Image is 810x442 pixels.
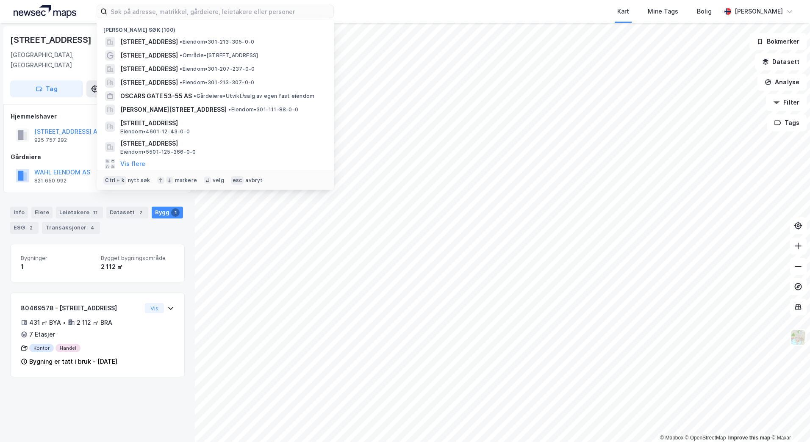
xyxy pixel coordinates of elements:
button: Filter [766,94,807,111]
div: Info [10,207,28,218]
button: Analyse [757,74,807,91]
span: [STREET_ADDRESS] [120,64,178,74]
div: 11 [91,208,100,217]
div: Kontrollprogram for chat [768,401,810,442]
button: Vis [145,303,164,313]
div: 2 [27,224,35,232]
div: 1 [171,208,180,217]
div: • [63,319,66,326]
iframe: Chat Widget [768,401,810,442]
div: velg [213,177,224,184]
div: Bygning er tatt i bruk - [DATE] [29,356,117,367]
div: 1 [21,262,94,272]
div: Ctrl + k [103,176,126,185]
div: nytt søk [128,177,150,184]
input: Søk på adresse, matrikkel, gårdeiere, leietakere eller personer [107,5,333,18]
div: Datasett [106,207,148,218]
button: Datasett [755,53,807,70]
div: Bolig [697,6,712,17]
div: 7 Etasjer [29,329,55,340]
img: Z [790,329,806,345]
span: Område • [STREET_ADDRESS] [180,52,258,59]
div: Eiere [31,207,53,218]
div: Kart [617,6,629,17]
span: Eiendom • 4601-12-43-0-0 [120,128,189,135]
div: [GEOGRAPHIC_DATA], [GEOGRAPHIC_DATA] [10,50,112,70]
span: Eiendom • 301-111-88-0-0 [228,106,298,113]
a: Improve this map [728,435,770,441]
a: OpenStreetMap [685,435,726,441]
span: Eiendom • 5501-125-366-0-0 [120,149,196,155]
div: [STREET_ADDRESS] [10,33,93,47]
img: logo.a4113a55bc3d86da70a041830d287a7e.svg [14,5,76,18]
span: [STREET_ADDRESS] [120,77,178,88]
span: • [180,79,182,86]
span: Eiendom • 301-213-307-0-0 [180,79,254,86]
span: Bygget bygningsområde [101,254,174,262]
div: esc [231,176,244,185]
div: 2 [136,208,145,217]
span: OSCARS GATE 53-55 AS [120,91,192,101]
span: Eiendom • 301-213-305-0-0 [180,39,254,45]
div: Transaksjoner [42,222,100,234]
div: avbryt [245,177,263,184]
span: [STREET_ADDRESS] [120,50,178,61]
span: • [228,106,231,113]
span: Gårdeiere • Utvikl./salg av egen fast eiendom [194,93,314,99]
span: • [180,52,182,58]
a: Mapbox [660,435,683,441]
div: 2 112 ㎡ BRA [77,318,112,328]
div: 4 [88,224,97,232]
span: • [180,66,182,72]
div: Leietakere [56,207,103,218]
div: 925 757 292 [34,137,67,144]
button: Tag [10,80,83,97]
span: [STREET_ADDRESS] [120,37,178,47]
div: 431 ㎡ BYA [29,318,61,328]
div: 821 650 992 [34,177,67,184]
div: Mine Tags [648,6,678,17]
div: ESG [10,222,39,234]
div: Bygg [152,207,183,218]
span: Bygninger [21,254,94,262]
div: [PERSON_NAME] [735,6,783,17]
div: 80469578 - [STREET_ADDRESS] [21,303,141,313]
div: markere [175,177,197,184]
div: 2 112 ㎡ [101,262,174,272]
span: • [180,39,182,45]
button: Vis flere [120,159,145,169]
div: Gårdeiere [11,152,184,162]
span: [PERSON_NAME][STREET_ADDRESS] [120,105,227,115]
span: • [194,93,196,99]
span: [STREET_ADDRESS] [120,118,324,128]
div: [PERSON_NAME] søk (100) [97,20,334,35]
span: [STREET_ADDRESS] [120,138,324,149]
div: Hjemmelshaver [11,111,184,122]
button: Tags [767,114,807,131]
button: Bokmerker [749,33,807,50]
span: Eiendom • 301-207-237-0-0 [180,66,255,72]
